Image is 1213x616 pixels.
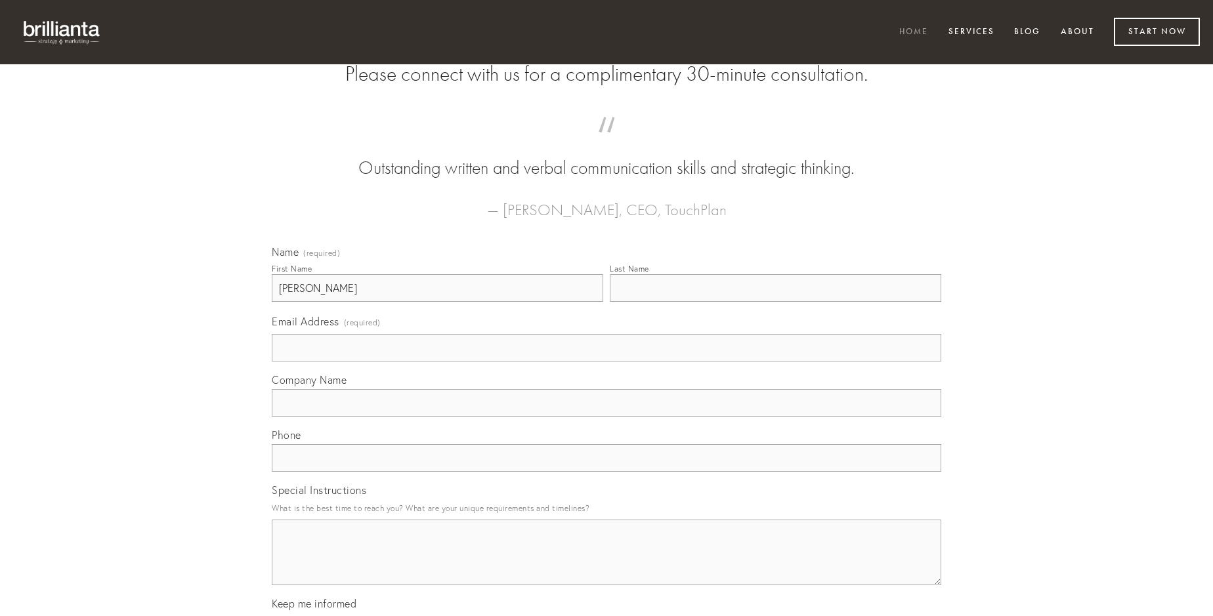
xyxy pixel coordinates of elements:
img: brillianta - research, strategy, marketing [13,13,112,51]
span: Company Name [272,373,347,386]
a: Blog [1006,22,1049,43]
div: First Name [272,264,312,274]
span: “ [293,130,920,155]
a: Services [940,22,1003,43]
span: Email Address [272,315,339,328]
div: Last Name [610,264,649,274]
figcaption: — [PERSON_NAME], CEO, TouchPlan [293,181,920,223]
blockquote: Outstanding written and verbal communication skills and strategic thinking. [293,130,920,181]
a: About [1052,22,1103,43]
span: Name [272,245,299,258]
span: Keep me informed [272,597,356,610]
span: (required) [344,314,381,331]
span: Special Instructions [272,483,366,497]
a: Home [891,22,937,43]
span: (required) [303,249,340,257]
h2: Please connect with us for a complimentary 30-minute consultation. [272,62,941,87]
p: What is the best time to reach you? What are your unique requirements and timelines? [272,499,941,517]
a: Start Now [1114,18,1200,46]
span: Phone [272,428,301,441]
